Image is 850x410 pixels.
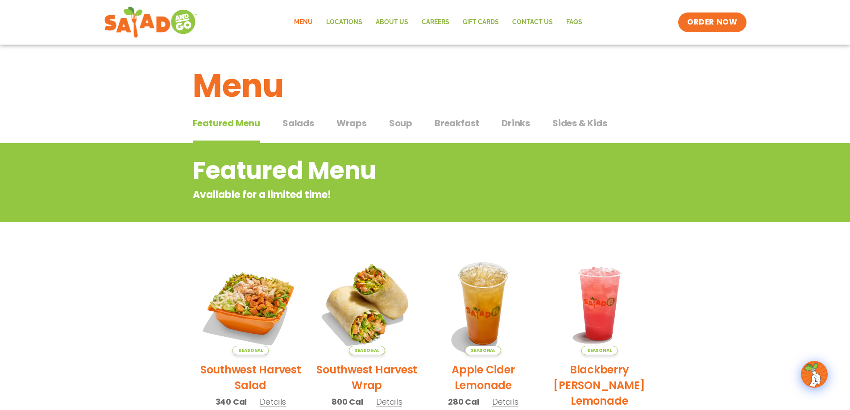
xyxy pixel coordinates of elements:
[687,17,737,28] span: ORDER NOW
[193,62,658,110] h1: Menu
[465,346,501,355] span: Seasonal
[506,12,560,33] a: Contact Us
[448,396,479,408] span: 280 Cal
[369,12,415,33] a: About Us
[332,396,363,408] span: 800 Cal
[319,12,369,33] a: Locations
[193,113,658,144] div: Tabbed content
[199,362,303,393] h2: Southwest Harvest Salad
[376,396,402,407] span: Details
[232,346,269,355] span: Seasonal
[216,396,247,408] span: 340 Cal
[432,362,535,393] h2: Apple Cider Lemonade
[560,12,589,33] a: FAQs
[287,12,589,33] nav: Menu
[389,116,412,130] span: Soup
[802,362,827,387] img: wpChatIcon
[315,362,419,393] h2: Southwest Harvest Wrap
[193,153,586,189] h2: Featured Menu
[193,187,586,202] p: Available for a limited time!
[548,362,651,409] h2: Blackberry [PERSON_NAME] Lemonade
[287,12,319,33] a: Menu
[415,12,456,33] a: Careers
[678,12,746,32] a: ORDER NOW
[435,116,479,130] span: Breakfast
[502,116,530,130] span: Drinks
[552,116,607,130] span: Sides & Kids
[315,252,419,355] img: Product photo for Southwest Harvest Wrap
[349,346,385,355] span: Seasonal
[432,252,535,355] img: Product photo for Apple Cider Lemonade
[548,252,651,355] img: Product photo for Blackberry Bramble Lemonade
[336,116,367,130] span: Wraps
[260,396,286,407] span: Details
[282,116,314,130] span: Salads
[193,116,260,130] span: Featured Menu
[581,346,618,355] span: Seasonal
[456,12,506,33] a: GIFT CARDS
[199,252,303,355] img: Product photo for Southwest Harvest Salad
[104,4,198,40] img: new-SAG-logo-768×292
[492,396,518,407] span: Details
